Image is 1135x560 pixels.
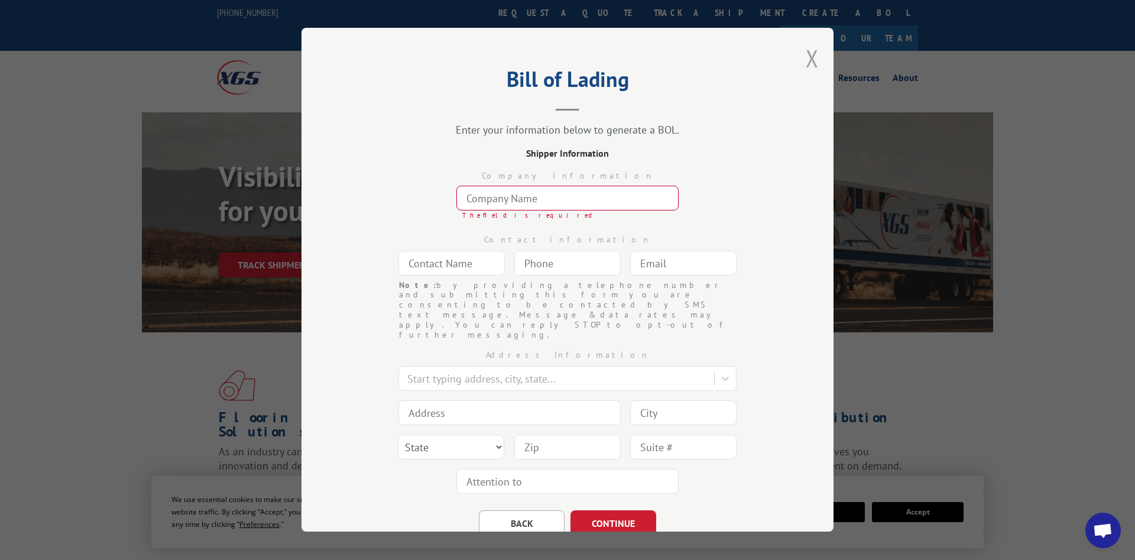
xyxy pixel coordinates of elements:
[630,435,737,460] input: Suite #
[462,211,679,221] div: The field is required
[399,280,736,340] div: by providing a telephone number and submitting this form you are consenting to be contacted by SM...
[630,251,737,276] input: Email
[630,401,737,426] input: City
[361,146,774,160] div: Shipper Information
[570,511,656,537] button: CONTINUE
[361,349,774,362] div: Address Information
[399,280,436,290] strong: Note:
[361,170,774,182] div: Company information
[1085,513,1121,548] div: Open chat
[514,251,621,276] input: Phone
[398,401,621,426] input: Address
[361,71,774,93] h2: Bill of Lading
[398,251,505,276] input: Contact Name
[479,511,565,537] button: BACK
[514,435,621,460] input: Zip
[456,186,679,211] input: Company Name
[806,43,819,74] button: Close modal
[361,123,774,137] div: Enter your information below to generate a BOL.
[361,234,774,246] div: Contact information
[456,470,679,494] input: Attention to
